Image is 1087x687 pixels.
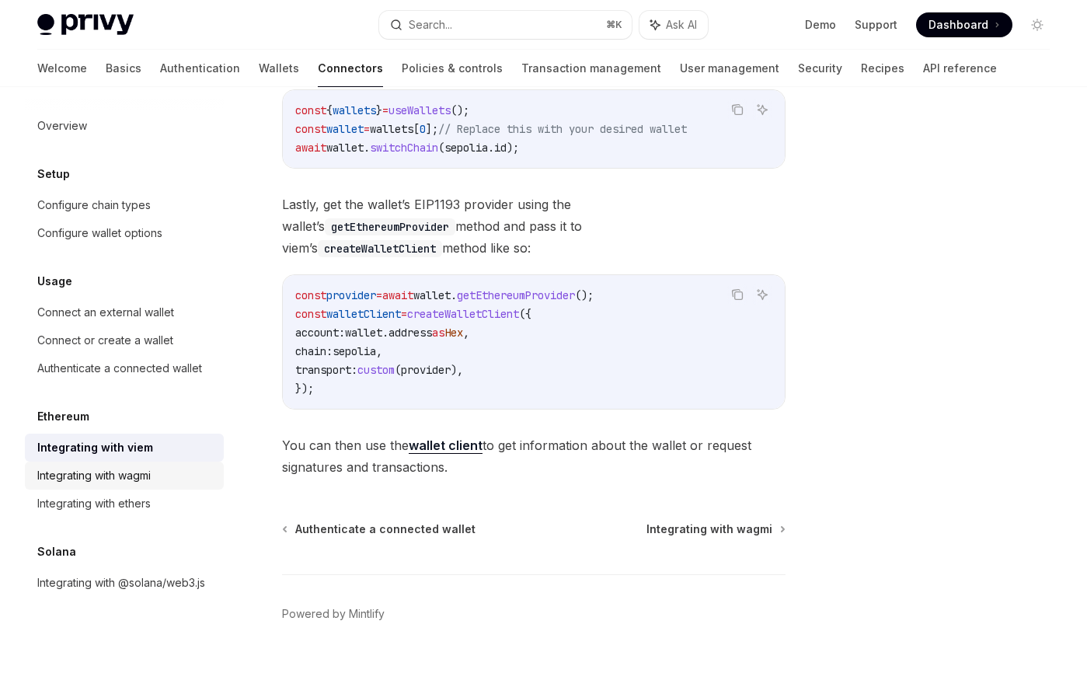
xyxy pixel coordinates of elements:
a: Overview [25,112,224,140]
span: switchChain [370,141,438,155]
button: Toggle dark mode [1025,12,1050,37]
a: User management [680,50,779,87]
a: Security [798,50,842,87]
span: custom [357,363,395,377]
div: Integrating with wagmi [37,466,151,485]
span: [ [413,122,420,136]
span: id [494,141,507,155]
div: Overview [37,117,87,135]
span: createWalletClient [407,307,519,321]
span: provider [326,288,376,302]
span: Ask AI [666,17,697,33]
span: const [295,122,326,136]
a: Integrating with @solana/web3.js [25,569,224,597]
span: (); [451,103,469,117]
div: Configure wallet options [37,224,162,242]
h5: Ethereum [37,407,89,426]
button: Ask AI [639,11,708,39]
div: Connect or create a wallet [37,331,173,350]
a: Configure wallet options [25,219,224,247]
span: wallet [326,122,364,136]
span: account: [295,326,345,340]
span: Hex [444,326,463,340]
span: ( [438,141,444,155]
span: . [451,288,457,302]
span: ); [507,141,519,155]
div: Integrating with ethers [37,494,151,513]
a: Support [855,17,897,33]
span: ⌘ K [606,19,622,31]
img: light logo [37,14,134,36]
span: . [488,141,494,155]
a: Integrating with wagmi [25,462,224,490]
code: createWalletClient [318,240,442,257]
span: ]; [426,122,438,136]
span: chain: [295,344,333,358]
span: . [364,141,370,155]
a: Integrating with wagmi [646,521,784,537]
span: address [388,326,432,340]
span: const [295,288,326,302]
span: = [382,103,388,117]
span: . [382,326,388,340]
span: wallet [326,141,364,155]
span: wallet [413,288,451,302]
a: Authentication [160,50,240,87]
div: Configure chain types [37,196,151,214]
h5: Usage [37,272,72,291]
span: Integrating with wagmi [646,521,772,537]
span: , [376,344,382,358]
a: Dashboard [916,12,1012,37]
a: Transaction management [521,50,661,87]
span: transport: [295,363,357,377]
div: Search... [409,16,452,34]
button: Copy the contents from the code block [727,284,747,305]
span: wallet [345,326,382,340]
span: // Replace this with your desired wallet [438,122,687,136]
span: await [382,288,413,302]
a: Integrating with viem [25,434,224,462]
span: , [463,326,469,340]
strong: wallet client [409,438,483,453]
button: Copy the contents from the code block [727,99,747,120]
span: sepolia [333,344,376,358]
span: getEthereumProvider [457,288,575,302]
a: Policies & controls [402,50,503,87]
span: wallets [370,122,413,136]
span: ({ [519,307,531,321]
span: Dashboard [928,17,988,33]
h5: Solana [37,542,76,561]
code: getEthereumProvider [325,218,455,235]
a: Powered by Mintlify [282,606,385,622]
a: API reference [923,50,997,87]
span: You can then use the to get information about the wallet or request signatures and transactions. [282,434,786,478]
a: Authenticate a connected wallet [284,521,476,537]
span: provider [401,363,451,377]
div: Connect an external wallet [37,303,174,322]
div: Authenticate a connected wallet [37,359,202,378]
span: sepolia [444,141,488,155]
a: Connect an external wallet [25,298,224,326]
span: { [326,103,333,117]
span: (); [575,288,594,302]
a: Connect or create a wallet [25,326,224,354]
span: ( [395,363,401,377]
span: const [295,307,326,321]
span: 0 [420,122,426,136]
h5: Setup [37,165,70,183]
div: Integrating with viem [37,438,153,457]
div: Integrating with @solana/web3.js [37,574,205,592]
a: Recipes [861,50,904,87]
span: = [376,288,382,302]
span: useWallets [388,103,451,117]
span: ), [451,363,463,377]
span: const [295,103,326,117]
span: = [364,122,370,136]
span: Lastly, get the wallet’s EIP1193 provider using the wallet’s method and pass it to viem’s method ... [282,194,786,259]
a: Welcome [37,50,87,87]
button: Ask AI [752,284,772,305]
a: Integrating with ethers [25,490,224,518]
span: await [295,141,326,155]
span: wallets [333,103,376,117]
a: Wallets [259,50,299,87]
